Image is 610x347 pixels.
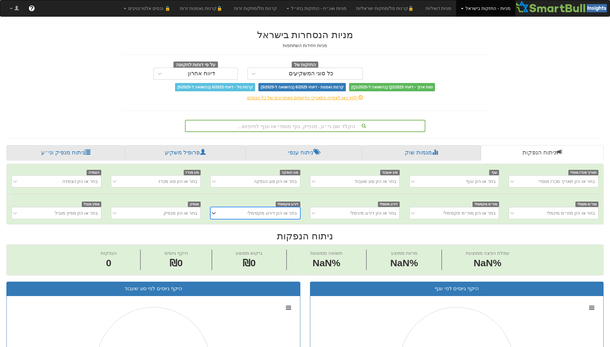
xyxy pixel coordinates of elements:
div: בחר או הזן סוג מכרז [159,178,197,185]
div: בחר או הזן מח״מ מינמלי [547,210,595,216]
a: פרופיל משקיע [125,145,246,161]
a: ? [24,0,40,16]
span: ? [30,5,33,12]
div: בחר או הזן מח״מ מקסימלי [443,210,496,216]
span: סוג שעבוד [380,170,400,175]
div: היקף גיוסים לפי ענף [315,285,599,293]
div: בחר או הזן ענף [466,178,496,185]
img: Smartbull [515,0,610,13]
span: קרנות נאמנות - דיווחי 6/2025 (בהשוואה ל-5/2025) [258,83,346,91]
div: בחר או הזן דירוג מינימלי [350,210,396,216]
span: סוג מכרז [184,170,201,175]
div: הקלד שם ני״ע, מנפיק, גוף מוסדי או ענף לחיפוש... [186,120,425,131]
span: תאריך מכרז מוסדי [568,170,598,175]
a: מניות דואליות [421,0,456,16]
span: היקף גיוסים [164,250,188,256]
span: מח״מ מקסימלי [472,202,499,207]
span: קרנות סל - דיווחי 6/2025 (בהשוואה ל-5/2025) [175,83,255,91]
div: היקף גיוסים לפי סוג שעבוד [12,285,295,293]
span: טווח ארוך - דיווחי Q2/2025 (בהשוואה ל-Q1/2025) [349,83,435,91]
span: מרווח ממוצע [391,250,417,256]
span: על פי דוחות לתקופה [173,62,218,69]
div: לחץ כאן לצפייה בתאריכי הדיווחים האחרונים של כל הגופים [118,95,493,101]
span: הנפקות [101,250,117,256]
div: בחר או הזן מפיץ מוביל [55,210,98,216]
span: NaN% [310,256,343,270]
div: בחר או הזן מנפיק [163,210,197,216]
div: בחר או הזן סוג שעבוד [355,178,396,185]
h2: ניתוח הנפקות [6,231,604,241]
div: דיווח אחרון [188,70,215,77]
span: מח״מ מינמלי [575,202,598,207]
div: בחר או הזן סוג הנפקה [254,178,297,185]
span: הצמדה [87,170,102,175]
a: 🔒קרנות סל/מחקות ישראליות [351,0,421,16]
a: 🔒 נכסים אלטרנטיבים [119,0,175,16]
span: 0 [101,256,117,270]
span: ענף [489,170,499,175]
span: NaN% [466,256,509,270]
a: ניתוח מנפיק וני״ע [6,145,125,161]
span: סוג הנפקה [280,170,300,175]
span: דירוג מקסימלי [276,202,300,207]
span: עמלת הפצה ממוצעת [466,250,509,256]
span: מנפיק [188,202,201,207]
a: קרנות סל/מחקות זרות [229,0,282,16]
span: NaN% [390,256,418,270]
a: ניתוח הנפקות [481,145,604,161]
div: בחר או הזן תאריך מכרז מוסדי [539,178,595,185]
a: 🔒קרנות נאמנות זרות [175,0,230,16]
h5: מניות ויחידות השתתפות [122,43,488,48]
span: ₪0 [170,258,183,268]
h2: מניות הנסחרות בישראל [122,29,488,40]
span: ₪0 [243,258,256,268]
a: מניות ואג״ח - החזקות בחו״ל [282,0,351,16]
div: בחר או הזן הצמדה [62,178,98,185]
span: החזקות של [292,62,319,69]
span: מפיץ מוביל [82,202,102,207]
span: תשואה ממוצעת [310,250,343,256]
div: כל סוגי המשקיעים [289,70,333,77]
span: ביקוש ממוצע [236,250,263,256]
a: מגמות שוק [362,145,481,161]
div: בחר או הזן דירוג מקסימלי [247,210,297,216]
a: מניות - החזקות בישראל [456,0,515,16]
a: ניתוח ענפי [246,145,362,161]
span: דירוג מינימלי [378,202,400,207]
